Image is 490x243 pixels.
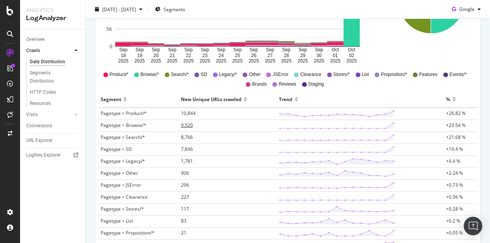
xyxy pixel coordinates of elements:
[152,3,188,15] button: Segments
[332,47,339,53] text: Oct
[181,182,189,188] span: 296
[101,229,154,236] span: Pagetype = Proposition/*
[181,158,193,164] span: 1,781
[330,58,341,64] text: 2025
[181,146,193,152] span: 7,846
[110,44,112,49] text: 0
[333,71,350,78] span: Stores/*
[106,27,112,32] text: 5K
[119,47,128,53] text: Sep
[171,71,189,78] span: Search/*
[164,6,185,12] span: Segments
[419,71,437,78] span: Features
[439,15,453,20] text: 23.5%
[446,170,463,176] span: +2.24 %
[26,122,80,130] a: Conversions
[101,194,148,200] span: Pagetype = Clearance
[153,53,159,58] text: 20
[181,110,196,116] span: 10,844
[137,53,142,58] text: 19
[184,47,193,53] text: Sep
[200,58,210,64] text: 2025
[30,100,51,108] div: Resources
[170,53,175,58] text: 21
[183,58,194,64] text: 2025
[181,122,193,128] span: 9,520
[449,71,467,78] span: Events/*
[101,182,141,188] span: Pagetype = JSError
[26,122,52,130] div: Conversions
[446,110,466,116] span: +26.82 %
[446,146,463,152] span: +19.4 %
[101,206,144,212] span: Pagetype = Stores/*
[167,58,177,64] text: 2025
[459,6,475,12] span: Google
[30,88,56,96] div: HTTP Codes
[299,47,307,53] text: Sep
[346,58,357,64] text: 2025
[181,229,186,236] span: 21
[250,47,258,53] text: Sep
[26,6,79,14] div: Analytics
[121,53,126,58] text: 18
[101,158,145,164] span: Pagetype = Legacy/*
[181,170,189,176] span: 906
[300,71,321,78] span: Clearance
[446,218,460,224] span: +0.2 %
[266,47,274,53] text: Sep
[92,3,145,15] button: [DATE] - [DATE]
[446,194,463,200] span: +0.56 %
[202,53,208,58] text: 23
[101,218,133,224] span: Pagetype = List
[265,58,275,64] text: 2025
[314,58,324,64] text: 2025
[201,71,207,78] span: SD
[151,58,161,64] text: 2025
[284,53,289,58] text: 28
[168,47,177,53] text: Sep
[297,58,308,64] text: 2025
[135,47,144,53] text: Sep
[110,71,128,78] span: Product/*
[446,158,460,164] span: +4.4 %
[30,69,80,85] a: Segments Distribution
[282,47,291,53] text: Sep
[118,58,128,64] text: 2025
[235,53,240,58] text: 25
[101,146,132,152] span: Pagetype = SD
[449,3,484,15] button: Google
[140,71,159,78] span: Browse/*
[181,134,193,140] span: 8,766
[30,100,80,108] a: Resources
[446,206,463,212] span: +0.28 %
[30,58,65,66] div: Daily Distribution
[446,122,466,128] span: +23.54 %
[26,151,61,159] div: Logfiles Explorer
[362,71,369,78] span: List
[411,15,424,20] text: 21.7%
[464,217,482,235] div: Open Intercom Messenger
[233,47,242,53] text: Sep
[219,71,237,78] span: Legacy/*
[26,35,80,44] a: Overview
[248,58,259,64] text: 2025
[26,137,80,145] a: URL Explorer
[26,47,40,55] div: Crawls
[26,35,45,44] div: Overview
[26,14,79,23] div: LogAnalyzer
[186,53,191,58] text: 22
[308,81,324,88] span: Staging
[279,93,292,105] div: Trend
[267,53,273,58] text: 27
[232,58,243,64] text: 2025
[181,93,242,105] div: New Unique URLs crawled
[201,47,209,53] text: Sep
[216,58,226,64] text: 2025
[349,53,355,58] text: 02
[251,53,257,58] text: 26
[249,71,260,78] span: Other
[252,81,267,88] span: Brands
[30,58,80,66] a: Daily Distribution
[152,47,160,53] text: Sep
[181,218,186,224] span: 83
